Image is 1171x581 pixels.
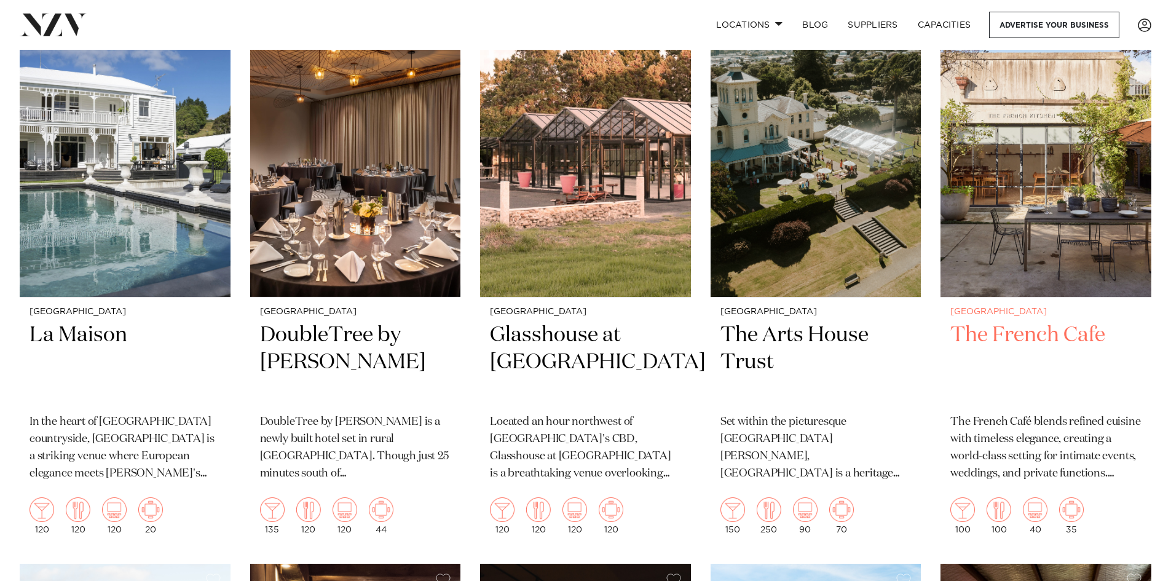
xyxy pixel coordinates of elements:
[490,307,681,317] small: [GEOGRAPHIC_DATA]
[102,497,127,534] div: 120
[526,497,551,534] div: 120
[66,497,90,522] img: dining.png
[30,307,221,317] small: [GEOGRAPHIC_DATA]
[260,307,451,317] small: [GEOGRAPHIC_DATA]
[720,497,745,522] img: cocktail.png
[829,497,854,522] img: meeting.png
[720,307,912,317] small: [GEOGRAPHIC_DATA]
[369,497,393,522] img: meeting.png
[599,497,623,534] div: 120
[138,497,163,522] img: meeting.png
[138,497,163,534] div: 20
[296,497,321,534] div: 120
[706,12,792,38] a: Locations
[950,497,975,522] img: cocktail.png
[20,15,231,544] a: [GEOGRAPHIC_DATA] La Maison In the heart of [GEOGRAPHIC_DATA] countryside, [GEOGRAPHIC_DATA] is a...
[30,497,54,522] img: cocktail.png
[490,497,515,522] img: cocktail.png
[757,497,781,522] img: dining.png
[1059,497,1084,534] div: 35
[838,12,907,38] a: SUPPLIERS
[30,414,221,483] p: In the heart of [GEOGRAPHIC_DATA] countryside, [GEOGRAPHIC_DATA] is a striking venue where Europe...
[720,414,912,483] p: Set within the picturesque [GEOGRAPHIC_DATA][PERSON_NAME], [GEOGRAPHIC_DATA] is a heritage venue ...
[20,14,87,36] img: nzv-logo.png
[989,12,1119,38] a: Advertise your business
[30,322,221,405] h2: La Maison
[711,15,921,544] a: [GEOGRAPHIC_DATA] The Arts House Trust Set within the picturesque [GEOGRAPHIC_DATA][PERSON_NAME],...
[908,12,981,38] a: Capacities
[102,497,127,522] img: theatre.png
[829,497,854,534] div: 70
[260,414,451,483] p: DoubleTree by [PERSON_NAME] is a newly built hotel set in rural [GEOGRAPHIC_DATA]. Though just 25...
[940,15,1151,544] a: [GEOGRAPHIC_DATA] The French Cafe The French Café blends refined cuisine with timeless elegance, ...
[333,497,357,522] img: theatre.png
[260,497,285,534] div: 135
[260,322,451,405] h2: DoubleTree by [PERSON_NAME]
[490,497,515,534] div: 120
[720,322,912,405] h2: The Arts House Trust
[720,497,745,534] div: 150
[562,497,587,534] div: 120
[599,497,623,522] img: meeting.png
[987,497,1011,534] div: 100
[793,497,818,534] div: 90
[987,497,1011,522] img: dining.png
[1023,497,1047,534] div: 40
[369,497,393,534] div: 44
[792,12,838,38] a: BLOG
[1059,497,1084,522] img: meeting.png
[260,497,285,522] img: cocktail.png
[333,497,357,534] div: 120
[757,497,781,534] div: 250
[480,15,691,544] a: [GEOGRAPHIC_DATA] Glasshouse at [GEOGRAPHIC_DATA] Located an hour northwest of [GEOGRAPHIC_DATA]'...
[950,497,975,534] div: 100
[793,497,818,522] img: theatre.png
[490,322,681,405] h2: Glasshouse at [GEOGRAPHIC_DATA]
[490,414,681,483] p: Located an hour northwest of [GEOGRAPHIC_DATA]'s CBD, Glasshouse at [GEOGRAPHIC_DATA] is a breath...
[250,15,461,544] a: Corporate gala dinner setup at Hilton Karaka [GEOGRAPHIC_DATA] DoubleTree by [PERSON_NAME] Double...
[66,497,90,534] div: 120
[562,497,587,522] img: theatre.png
[30,497,54,534] div: 120
[950,307,1141,317] small: [GEOGRAPHIC_DATA]
[526,497,551,522] img: dining.png
[296,497,321,522] img: dining.png
[250,15,461,298] img: Corporate gala dinner setup at Hilton Karaka
[950,322,1141,405] h2: The French Cafe
[950,414,1141,483] p: The French Café blends refined cuisine with timeless elegance, creating a world-class setting for...
[1023,497,1047,522] img: theatre.png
